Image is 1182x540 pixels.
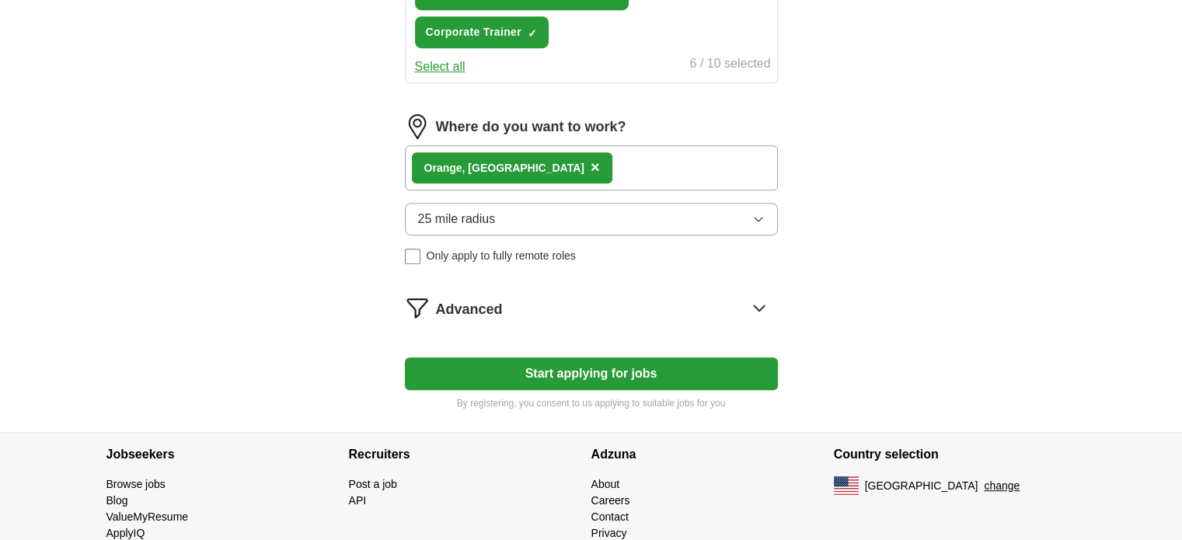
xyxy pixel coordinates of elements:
[834,476,859,495] img: US flag
[984,478,1020,494] button: change
[865,478,978,494] span: [GEOGRAPHIC_DATA]
[591,494,630,507] a: Careers
[405,396,778,410] p: By registering, you consent to us applying to suitable jobs for you
[436,117,626,138] label: Where do you want to work?
[405,357,778,390] button: Start applying for jobs
[834,433,1076,476] h4: Country selection
[415,57,465,76] button: Select all
[106,527,145,539] a: ApplyIQ
[349,478,397,490] a: Post a job
[591,159,600,176] span: ×
[427,248,576,264] span: Only apply to fully remote roles
[591,478,620,490] a: About
[689,54,770,76] div: 6 / 10 selected
[106,494,128,507] a: Blog
[591,510,629,523] a: Contact
[424,162,462,174] strong: Orange
[405,249,420,264] input: Only apply to fully remote roles
[349,494,367,507] a: API
[591,156,600,179] button: ×
[106,510,189,523] a: ValueMyResume
[405,203,778,235] button: 25 mile radius
[405,114,430,139] img: location.png
[436,299,503,320] span: Advanced
[528,27,537,40] span: ✓
[405,295,430,320] img: filter
[415,16,549,48] button: Corporate Trainer✓
[591,527,627,539] a: Privacy
[106,478,166,490] a: Browse jobs
[426,24,521,40] span: Corporate Trainer
[418,210,496,228] span: 25 mile radius
[424,160,584,176] div: , [GEOGRAPHIC_DATA]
